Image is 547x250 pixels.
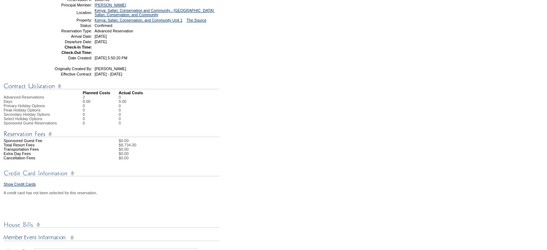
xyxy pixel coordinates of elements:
span: Advanced Reservations [4,95,44,99]
td: Effective Contract: [41,72,92,76]
td: Location: [41,8,92,17]
td: $0.00 [119,156,277,160]
td: Cancellation Fees [4,156,83,160]
td: 9.00 [119,99,126,104]
td: Departure Date: [41,40,92,44]
td: Date Created: [41,56,92,60]
img: Credit Card Information [4,169,219,178]
td: 0 [83,108,119,112]
td: Arrival Date: [41,34,92,38]
td: Transportation Fees [4,147,83,151]
td: Principal Member: [41,3,92,7]
span: Days [4,99,12,104]
td: Actual Costs [119,91,277,95]
div: A credit card has not been selected for this reservation. [4,191,277,195]
span: Confirmed [95,23,112,28]
img: Member Event [4,233,219,242]
span: Advanced Reservation [95,29,133,33]
strong: Check-Out Time: [61,50,92,55]
img: Reservation Fees [4,129,219,138]
td: 0 [83,117,119,121]
td: Planned Costs [83,91,119,95]
td: 8.00 [83,99,119,104]
td: Sponsored Guest Fee [4,138,83,143]
td: 0 [119,121,126,125]
td: Property: [41,18,92,22]
span: [DATE] [95,34,107,38]
td: Total Resort Fees [4,143,83,147]
td: 0 [83,112,119,117]
td: $8,734.00 [119,143,277,147]
td: 0 [83,104,119,108]
span: Primary Holiday Options [4,104,45,108]
span: [DATE] 5:50:20 PM [95,56,127,60]
td: $0.00 [119,151,277,156]
td: Status: [41,23,92,28]
a: Kenya: Safari, Conservation and Community - [GEOGRAPHIC_DATA]: Safari, Conservation, and Community [95,8,215,17]
span: Secondary Holiday Options [4,112,50,117]
span: Select Holiday Options [4,117,42,121]
td: $0.00 [119,138,277,143]
span: [DATE] - [DATE] [95,72,122,76]
td: Extra Day Fees [4,151,83,156]
td: Reservation Type: [41,29,92,33]
span: Sponsored Guest Reservations [4,121,57,125]
a: Show Credit Cards [4,182,36,186]
td: 0 [119,95,126,99]
img: Contract Utilization [4,82,219,91]
td: 0 [119,108,126,112]
td: Originally Created By: [41,67,92,71]
td: 0 [119,117,126,121]
a: The Source [187,18,206,22]
span: Peak Holiday Options [4,108,40,112]
span: [PERSON_NAME] [95,67,126,71]
span: [DATE] [95,40,107,44]
td: 0 [119,112,126,117]
img: House Bills [4,220,219,229]
td: 2 [83,95,119,99]
strong: Check-In Time: [65,45,92,49]
a: Kenya: Safari, Conservation, and Community Unit 1 [95,18,182,22]
a: [PERSON_NAME] [95,3,126,7]
td: 0 [83,121,119,125]
td: 0 [119,104,126,108]
td: $0.00 [119,147,277,151]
